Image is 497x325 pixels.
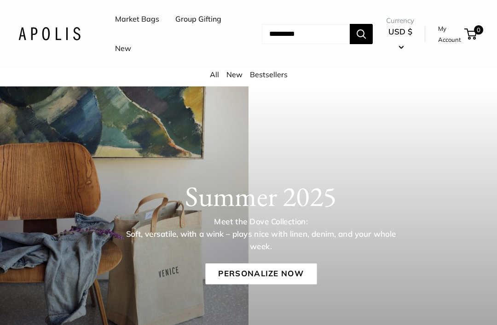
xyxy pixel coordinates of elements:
a: New [226,70,243,79]
input: Search... [262,24,350,44]
span: Currency [386,14,414,27]
p: Meet the Dove Collection: Soft, versatile, with a wink – plays nice with linen, denim, and your w... [119,216,403,253]
span: 0 [474,25,483,34]
a: My Account [438,23,461,46]
img: Apolis [18,27,81,40]
a: New [115,42,131,56]
a: 0 [465,29,477,40]
button: USD $ [386,24,414,54]
span: USD $ [388,27,412,36]
a: Group Gifting [175,12,221,26]
a: Market Bags [115,12,159,26]
h1: Summer 2025 [42,180,480,213]
button: Search [350,24,373,44]
a: Bestsellers [250,70,288,79]
a: Personalize Now [205,263,317,285]
a: All [210,70,219,79]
